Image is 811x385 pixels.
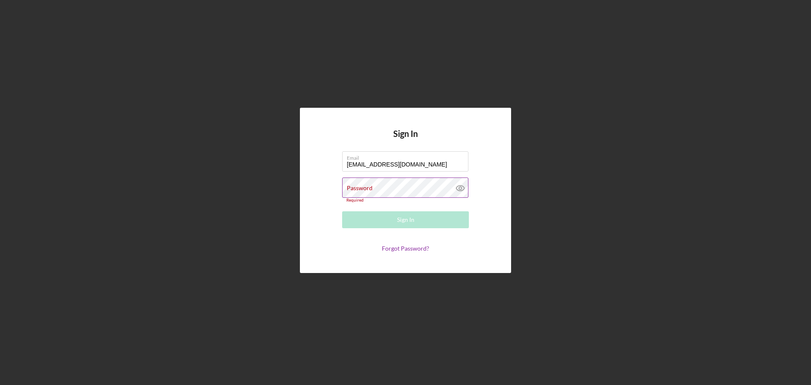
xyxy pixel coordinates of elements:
h4: Sign In [393,129,418,151]
label: Email [347,152,468,161]
button: Sign In [342,211,469,228]
div: Sign In [397,211,414,228]
a: Forgot Password? [382,245,429,252]
div: Required [342,198,469,203]
label: Password [347,185,373,191]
